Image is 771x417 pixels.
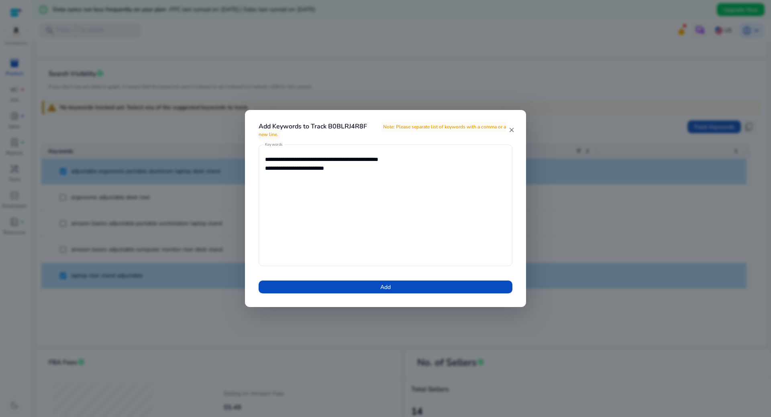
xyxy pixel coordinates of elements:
span: Note: Please separate list of keywords with a comma or a new line. [259,122,506,140]
mat-label: Keywords [265,142,283,148]
button: Add [259,281,512,293]
h4: Add Keywords to Track B0BLRJ4R8F [259,123,508,138]
span: Add [380,283,391,291]
mat-icon: close [508,126,515,134]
